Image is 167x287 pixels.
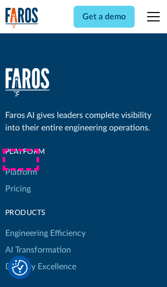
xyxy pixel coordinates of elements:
[5,68,50,97] a: home
[5,7,39,29] img: Logo of the analytics and reporting company Faros.
[5,225,86,242] a: Engineering Efficiency
[12,260,28,276] img: Revisit consent button
[5,147,86,158] div: Platform
[5,68,50,97] img: Faros Logo White
[5,109,162,134] div: Faros AI gives leaders complete visibility into their entire engineering operations.
[5,258,76,275] a: Delivery Excellence
[5,181,31,197] a: Pricing
[12,260,28,276] button: Cookie Settings
[5,242,71,258] a: AI Transformation
[141,4,162,29] div: menu
[5,164,37,181] a: Platform
[5,208,86,219] div: products
[74,6,135,28] a: Get a demo
[5,7,39,29] a: home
